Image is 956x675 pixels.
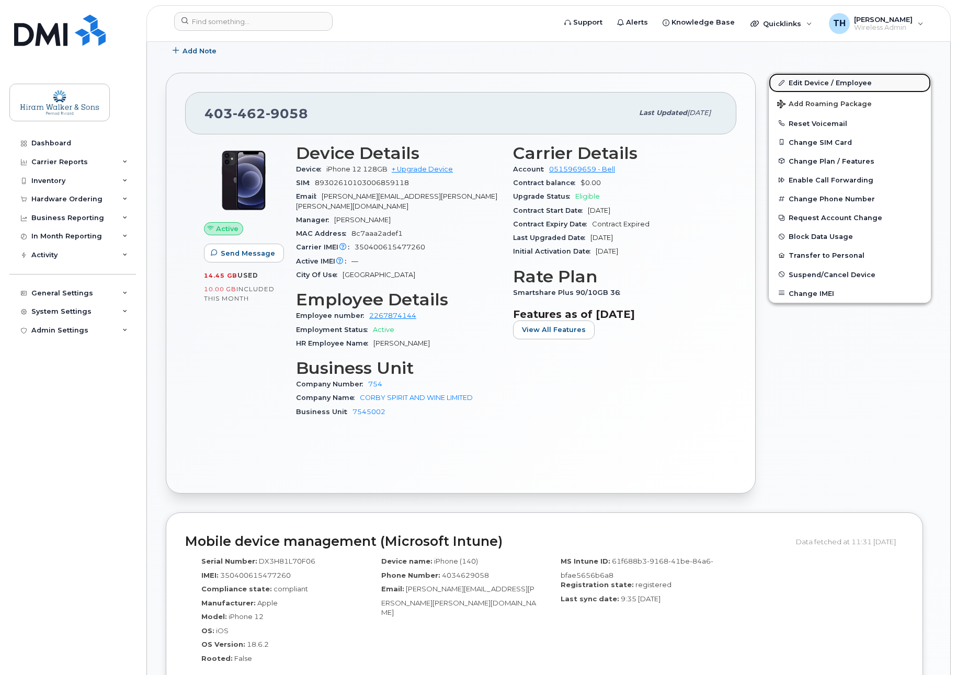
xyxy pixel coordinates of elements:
[296,144,500,163] h3: Device Details
[274,585,308,593] span: compliant
[621,594,661,603] span: 9:35 [DATE]
[216,224,238,234] span: Active
[233,106,266,121] span: 462
[201,612,227,622] label: Model:
[769,265,931,284] button: Suspend/Cancel Device
[789,176,873,184] span: Enable Call Forwarding
[434,557,478,565] span: iPhone (140)
[743,13,820,34] div: Quicklinks
[635,580,672,589] span: registered
[610,12,655,33] a: Alerts
[769,152,931,170] button: Change Plan / Features
[381,556,433,566] label: Device name:
[201,598,256,608] label: Manufacturer:
[442,571,489,579] span: 4034629058
[573,17,602,28] span: Support
[763,19,801,28] span: Quicklinks
[513,247,596,255] span: Initial Activation Date
[522,325,586,335] span: View All Features
[626,17,648,28] span: Alerts
[392,165,453,173] a: + Upgrade Device
[581,179,601,187] span: $0.00
[201,626,214,636] label: OS:
[204,285,236,293] span: 10.00 GB
[777,100,872,110] span: Add Roaming Package
[833,17,846,30] span: TH
[351,257,358,265] span: —
[381,584,404,594] label: Email:
[381,585,536,616] span: [PERSON_NAME][EMAIL_ADDRESS][PERSON_NAME][PERSON_NAME][DOMAIN_NAME]
[212,149,275,212] img: iPhone_12.jpg
[343,271,415,279] span: [GEOGRAPHIC_DATA]
[355,243,425,251] span: 350400615477260
[201,654,233,663] label: Rooted:
[513,179,581,187] span: Contract balance
[201,570,219,580] label: IMEI:
[296,257,351,265] span: Active IMEI
[672,17,735,28] span: Knowledge Base
[201,584,272,594] label: Compliance state:
[796,532,904,552] div: Data fetched at 11:31 [DATE]
[513,207,588,214] span: Contract Start Date
[769,114,931,133] button: Reset Voicemail
[221,248,275,258] span: Send Message
[373,339,430,347] span: [PERSON_NAME]
[360,394,473,402] a: CORBY SPIRIT AND WINE LIMITED
[513,234,590,242] span: Last Upgraded Date
[257,599,278,607] span: Apple
[769,93,931,114] button: Add Roaming Package
[296,408,352,416] span: Business Unit
[769,208,931,227] button: Request Account Change
[687,109,711,117] span: [DATE]
[590,234,613,242] span: [DATE]
[220,571,291,579] span: 350400615477260
[201,556,257,566] label: Serial Number:
[296,230,351,237] span: MAC Address
[769,189,931,208] button: Change Phone Number
[769,284,931,303] button: Change IMEI
[296,326,373,334] span: Employment Status
[174,12,333,31] input: Find something...
[592,220,650,228] span: Contract Expired
[229,612,264,621] span: iPhone 12
[588,207,610,214] span: [DATE]
[234,654,252,662] span: False
[789,157,874,165] span: Change Plan / Features
[296,394,360,402] span: Company Name
[596,247,618,255] span: [DATE]
[166,41,225,60] button: Add Note
[237,271,258,279] span: used
[204,272,237,279] span: 14.45 GB
[822,13,931,34] div: Tina Hart
[204,285,275,302] span: included this month
[513,289,625,296] span: Smartshare Plus 90/10GB 36
[296,339,373,347] span: HR Employee Name
[769,133,931,152] button: Change SIM Card
[513,144,718,163] h3: Carrier Details
[549,165,615,173] a: 0515969659 - Bell
[204,106,308,121] span: 403
[769,227,931,246] button: Block Data Usage
[296,290,500,309] h3: Employee Details
[296,380,368,388] span: Company Number
[513,267,718,286] h3: Rate Plan
[513,321,595,339] button: View All Features
[296,312,369,319] span: Employee number
[183,46,217,56] span: Add Note
[296,179,315,187] span: SIM
[561,557,713,579] span: 61f688b3-9168-41be-84a6-bfae5656b6a8
[296,165,326,173] span: Device
[334,216,391,224] span: [PERSON_NAME]
[381,570,440,580] label: Phone Number:
[201,639,245,649] label: OS Version:
[639,109,687,117] span: Last updated
[561,580,634,590] label: Registration state:
[296,243,355,251] span: Carrier IMEI
[185,534,788,549] h2: Mobile device management (Microsoft Intune)
[373,326,394,334] span: Active
[296,216,334,224] span: Manager
[296,271,343,279] span: City Of Use
[769,73,931,92] a: Edit Device / Employee
[769,170,931,189] button: Enable Call Forwarding
[266,106,308,121] span: 9058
